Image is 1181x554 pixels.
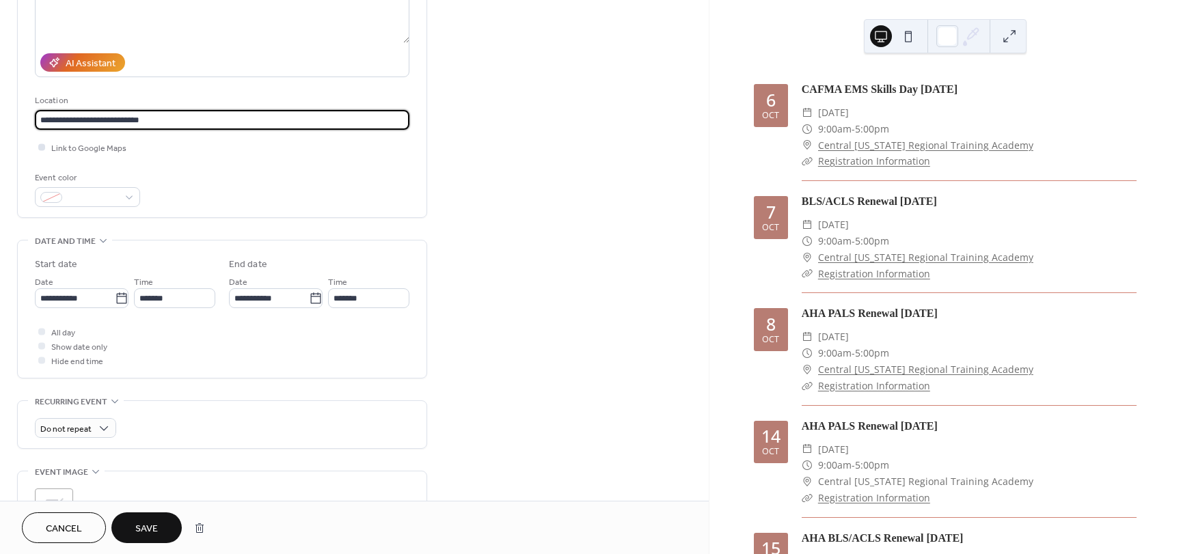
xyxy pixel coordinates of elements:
div: ​ [802,441,813,458]
a: Central [US_STATE] Regional Training Academy [818,137,1033,154]
span: Date and time [35,234,96,249]
span: Date [229,275,247,290]
span: [DATE] [818,217,849,233]
div: ​ [802,378,813,394]
a: Registration Information [818,267,930,280]
span: Show date only [51,340,107,355]
span: Link to Google Maps [51,141,126,156]
span: 9:00am [818,345,852,361]
div: ​ [802,361,813,378]
div: 6 [766,92,776,109]
div: ​ [802,345,813,361]
a: AHA PALS Renewal [DATE] [802,420,938,432]
span: 5:00pm [855,121,889,137]
a: AHA PALS Renewal [DATE] [802,307,938,319]
div: ​ [802,105,813,121]
div: Start date [35,258,77,272]
div: 7 [766,204,776,221]
div: ​ [802,137,813,154]
button: AI Assistant [40,53,125,72]
div: ​ [802,121,813,137]
span: Time [328,275,347,290]
div: Oct [762,335,779,344]
a: Registration Information [818,379,930,392]
div: ; [35,488,73,527]
span: Date [35,275,53,290]
span: Save [135,522,158,536]
span: Hide end time [51,355,103,369]
div: ​ [802,266,813,282]
a: Registration Information [818,491,930,504]
div: ​ [802,329,813,345]
div: Oct [762,111,779,120]
span: [DATE] [818,441,849,458]
a: BLS/ACLS Renewal [DATE] [802,195,937,207]
span: Event image [35,465,88,480]
button: Cancel [22,512,106,543]
a: Central [US_STATE] Regional Training Academy [818,361,1033,378]
span: - [852,233,855,249]
span: - [852,345,855,361]
a: CAFMA EMS Skills Day [DATE] [802,83,958,95]
span: Recurring event [35,395,107,409]
div: Location [35,94,407,108]
span: Time [134,275,153,290]
a: Central [US_STATE] Regional Training Academy [818,249,1033,266]
span: - [852,457,855,473]
span: Cancel [46,522,82,536]
span: 5:00pm [855,345,889,361]
span: 5:00pm [855,233,889,249]
div: Oct [762,447,779,456]
a: Registration Information [818,154,930,167]
div: ​ [802,233,813,249]
span: 9:00am [818,457,852,473]
span: [DATE] [818,105,849,121]
span: 5:00pm [855,457,889,473]
button: Save [111,512,182,543]
span: 9:00am [818,233,852,249]
div: 14 [761,428,780,445]
span: All day [51,326,75,340]
div: End date [229,258,267,272]
div: ​ [802,473,813,490]
div: ​ [802,153,813,169]
a: AHA BLS/ACLS Renewal [DATE] [802,532,964,544]
div: Event color [35,171,137,185]
span: 9:00am [818,121,852,137]
span: Do not repeat [40,421,92,437]
div: AI Assistant [66,57,116,71]
div: ​ [802,457,813,473]
div: Oct [762,223,779,232]
div: 8 [766,316,776,333]
span: - [852,121,855,137]
div: ​ [802,217,813,233]
span: Central [US_STATE] Regional Training Academy [818,473,1033,490]
div: ​ [802,490,813,506]
span: [DATE] [818,329,849,345]
div: ​ [802,249,813,266]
